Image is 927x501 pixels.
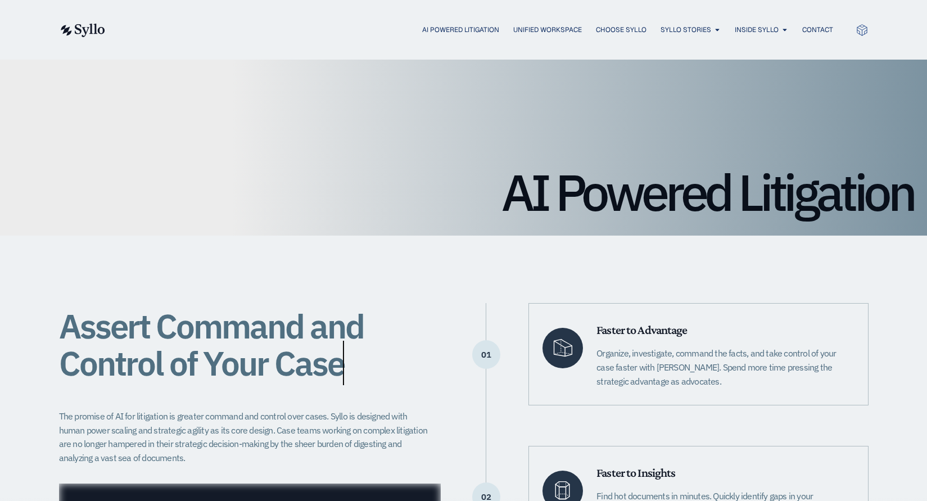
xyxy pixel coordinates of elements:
[128,25,833,35] nav: Menu
[128,25,833,35] div: Menu Toggle
[661,25,711,35] a: Syllo Stories
[802,25,833,35] a: Contact
[596,346,854,388] p: Organize, investigate, command the facts, and take control of your case faster with [PERSON_NAME]...
[59,409,435,465] p: The promise of AI for litigation is greater command and control over cases. Syllo is designed wit...
[735,25,779,35] a: Inside Syllo
[472,497,500,498] p: 02
[59,304,364,385] span: Assert Command and Control of Your Case
[596,323,687,337] span: Faster to Advantage
[422,25,499,35] a: AI Powered Litigation
[13,167,914,218] h1: AI Powered Litigation
[596,25,646,35] a: Choose Syllo
[596,466,675,480] span: Faster to Insights
[59,24,105,37] img: syllo
[472,354,500,355] p: 01
[513,25,582,35] a: Unified Workspace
